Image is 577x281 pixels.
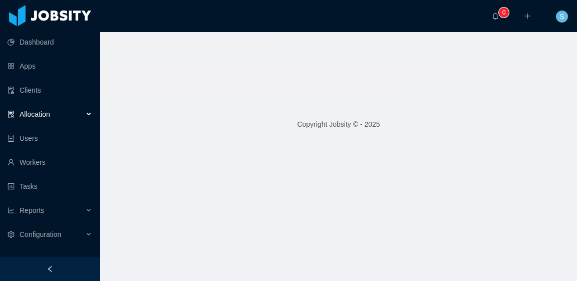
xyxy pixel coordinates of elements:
[499,8,509,18] sup: 0
[8,111,15,118] i: icon: solution
[8,80,92,100] a: icon: auditClients
[492,13,499,20] i: icon: bell
[8,56,92,76] a: icon: appstoreApps
[8,32,92,52] a: icon: pie-chartDashboard
[8,207,15,214] i: icon: line-chart
[8,128,92,148] a: icon: robotUsers
[559,11,564,23] span: S
[20,206,44,214] span: Reports
[8,176,92,196] a: icon: profileTasks
[20,230,61,238] span: Configuration
[8,231,15,238] i: icon: setting
[8,152,92,172] a: icon: userWorkers
[524,13,531,20] i: icon: plus
[100,107,577,142] footer: Copyright Jobsity © - 2025
[20,110,50,118] span: Allocation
